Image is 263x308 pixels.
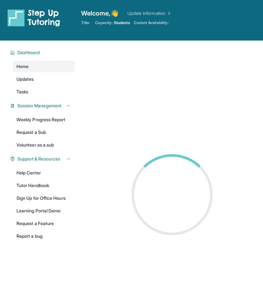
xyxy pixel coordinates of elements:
[13,61,75,72] a: Home
[13,167,75,179] a: Help Center
[13,86,75,97] a: Tasks
[13,230,75,242] a: Report a bug
[16,63,29,70] span: Home
[13,218,75,229] a: Request a Feature
[15,49,71,56] button: Dashboard
[16,76,34,82] span: Updates
[8,9,60,27] img: logo
[13,205,75,217] a: Learning Portal Demo
[13,73,75,85] a: Updates
[16,89,28,95] span: Tasks
[17,156,60,162] span: Support & Resources
[13,192,75,204] a: Sign Up for Office Hours
[165,10,172,16] img: Chevron Right
[17,49,40,56] span: Dashboard
[17,103,61,109] span: Session Management
[13,180,75,191] a: Tutor Handbook
[134,20,169,25] span: Current Availability:
[13,114,75,125] a: Weekly Progress Report
[114,20,130,25] span: Students
[13,127,75,138] a: Request a Sub
[95,20,112,25] span: Capacity:
[15,103,71,109] button: Session Management
[13,139,75,151] a: Volunteer as a sub
[81,20,90,25] span: Title:
[15,156,71,162] button: Support & Resources
[127,10,172,16] a: Update Information
[81,9,119,18] span: Welcome, 👋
